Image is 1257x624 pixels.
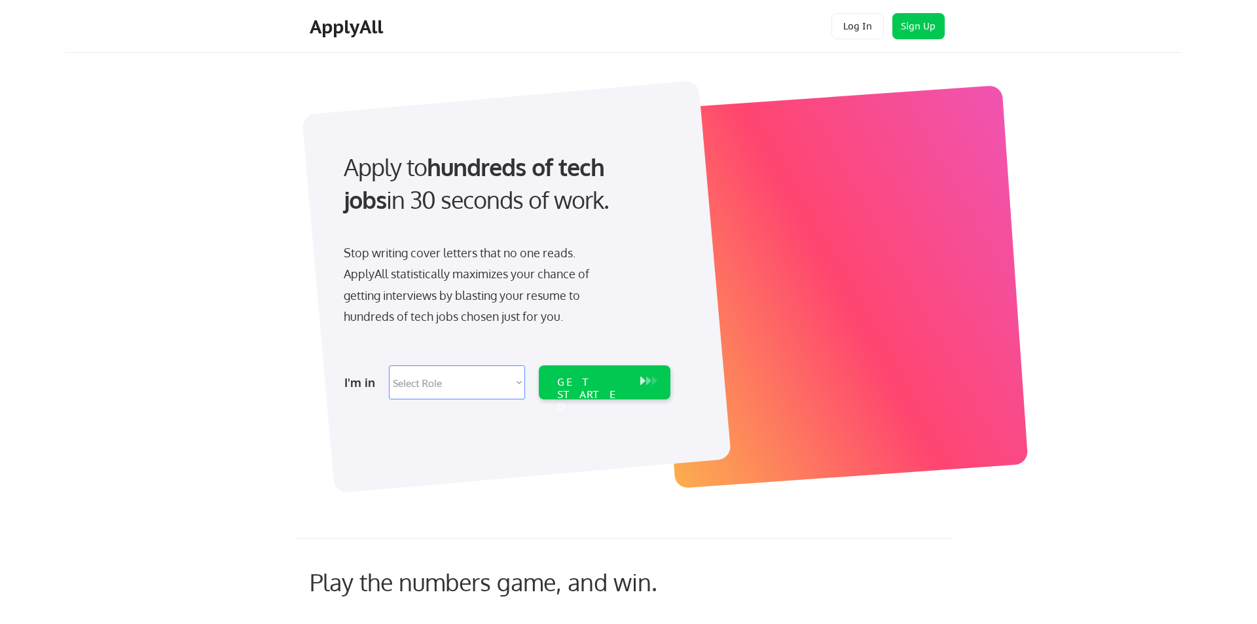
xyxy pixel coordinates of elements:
div: Stop writing cover letters that no one reads. ApplyAll statistically maximizes your chance of get... [344,242,613,327]
div: I'm in [344,372,381,393]
div: GET STARTED [557,376,627,414]
strong: hundreds of tech jobs [344,152,610,214]
button: Sign Up [892,13,945,39]
div: ApplyAll [310,16,387,38]
button: Log In [831,13,884,39]
div: Apply to in 30 seconds of work. [344,151,665,217]
div: Play the numbers game, and win. [310,568,716,596]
